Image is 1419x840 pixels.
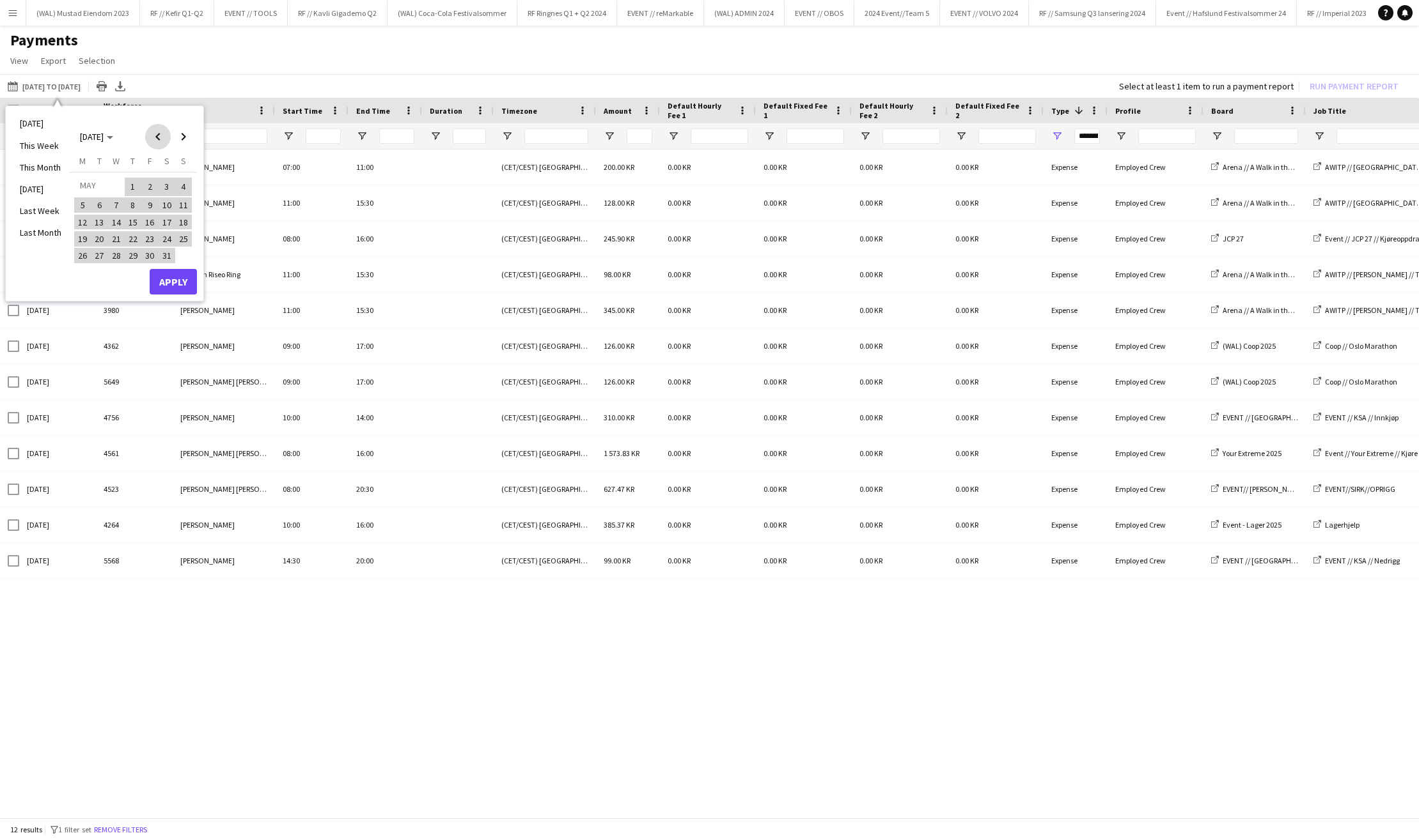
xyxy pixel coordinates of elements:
[756,364,852,399] div: 0.00 KR
[955,101,1021,120] span: Default Fixed Fee 2
[145,124,171,149] button: Previous month
[704,1,785,26] button: (WAL) ADMIN 2024
[1297,1,1377,26] button: RF // Imperial 2023
[1211,556,1353,565] a: EVENT // [GEOGRAPHIC_DATA] MEETING
[1223,448,1282,458] span: Your Extreme 2025
[1211,448,1282,458] a: Your Extreme 2025
[1044,149,1108,185] div: Expense
[1211,484,1376,494] a: EVENT// [PERSON_NAME] [GEOGRAPHIC_DATA]
[1108,221,1203,256] div: Employed Crew
[955,130,967,142] button: Open Filter Menu
[96,328,173,363] div: 4362
[19,400,96,435] div: [DATE]
[948,364,1044,399] div: 0.00 KR
[494,436,596,471] div: (CET/CEST) [GEOGRAPHIC_DATA]
[852,221,948,256] div: 0.00 KR
[1108,149,1203,185] div: Employed Crew
[1313,377,1397,386] a: Coop // Oslo Marathon
[660,257,756,292] div: 0.00 KR
[140,1,214,26] button: RF // Kefir Q1-Q2
[494,293,596,328] div: (CET/CEST) [GEOGRAPHIC_DATA]
[36,52,71,69] a: Export
[275,436,349,471] div: 08:00
[604,106,632,116] span: Amount
[660,471,756,507] div: 0.00 KR
[756,543,852,578] div: 0.00 KR
[1211,162,1324,172] a: Arena // A Walk in the Park 2025
[852,400,948,435] div: 0.00 KR
[1223,341,1276,351] span: (WAL) Coop 2025
[948,507,1044,542] div: 0.00 KR
[19,471,96,507] div: [DATE]
[125,178,141,195] span: 1
[125,247,141,264] button: 29-05-2025
[1044,507,1108,542] div: Expense
[388,1,517,26] button: (WAL) Coca-Cola Festivalsommer
[96,471,173,507] div: 4523
[96,364,173,399] div: 5649
[91,247,107,264] button: 27-05-2025
[171,124,196,149] button: Next month
[356,130,368,142] button: Open Filter Menu
[948,543,1044,578] div: 0.00 KR
[948,149,1044,185] div: 0.00 KR
[349,543,422,578] div: 20:00
[1313,520,1360,530] a: Lagerhjelp
[1223,484,1376,494] span: EVENT// [PERSON_NAME] [GEOGRAPHIC_DATA]
[501,130,513,142] button: Open Filter Menu
[74,247,91,264] button: 26-05-2025
[159,248,175,263] span: 31
[94,79,109,94] app-action-btn: Print
[349,185,422,220] div: 15:30
[159,178,175,195] span: 3
[203,128,267,144] input: Name Filter Input
[275,293,349,328] div: 11:00
[785,1,854,26] button: EVENT // OBOS
[787,128,844,144] input: Default Fixed Fee 1 Filter Input
[1051,106,1069,116] span: Type
[1211,234,1244,243] a: JCP 27
[109,197,124,213] span: 7
[660,185,756,220] div: 0.00 KR
[948,185,1044,220] div: 0.00 KR
[604,130,615,142] button: Open Filter Menu
[275,471,349,507] div: 08:00
[80,131,104,142] span: [DATE]
[176,215,191,230] span: 18
[1223,234,1244,243] span: JCP 27
[660,364,756,399] div: 0.00 KR
[125,215,141,230] span: 15
[109,215,124,230] span: 14
[19,293,96,328] div: [DATE]
[41,55,66,66] span: Export
[349,328,422,363] div: 17:00
[852,543,948,578] div: 0.00 KR
[1211,305,1324,315] a: Arena // A Walk in the Park 2025
[349,149,422,185] div: 11:00
[430,106,462,116] span: Duration
[852,149,948,185] div: 0.00 KR
[1044,328,1108,363] div: Expense
[756,507,852,542] div: 0.00 KR
[852,436,948,471] div: 0.00 KR
[91,231,107,247] button: 20-05-2025
[882,128,940,144] input: Default Hourly Fee 2 Filter Input
[948,221,1044,256] div: 0.00 KR
[494,149,596,185] div: (CET/CEST) [GEOGRAPHIC_DATA]
[92,248,107,263] span: 27
[142,178,157,195] span: 2
[1313,413,1399,422] a: EVENT // KSA // Innkjøp
[852,293,948,328] div: 0.00 KR
[158,177,175,197] button: 03-05-2025
[1211,413,1353,422] a: EVENT // [GEOGRAPHIC_DATA] MEETING
[859,130,871,142] button: Open Filter Menu
[356,106,390,116] span: End Time
[175,177,192,197] button: 04-05-2025
[158,213,175,230] button: 17-05-2025
[125,213,141,230] button: 15-05-2025
[660,221,756,256] div: 0.00 KR
[141,177,158,197] button: 02-05-2025
[142,248,157,263] span: 30
[852,328,948,363] div: 0.00 KR
[142,215,157,230] span: 16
